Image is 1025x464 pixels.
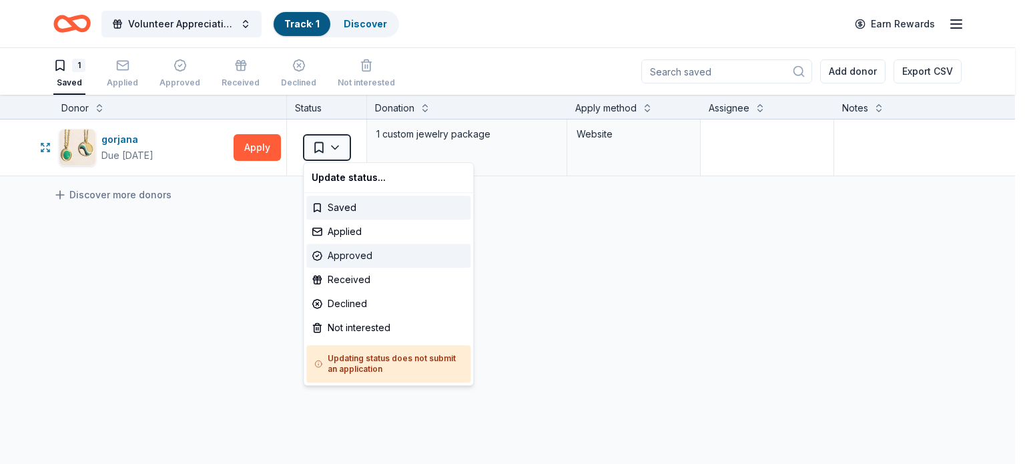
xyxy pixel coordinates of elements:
div: Approved [306,244,470,268]
div: Received [306,268,470,292]
div: Saved [306,196,470,220]
h5: Updating status does not submit an application [314,353,462,375]
div: Not interested [306,316,470,340]
div: Applied [306,220,470,244]
div: Update status... [306,166,470,190]
div: Declined [306,292,470,316]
